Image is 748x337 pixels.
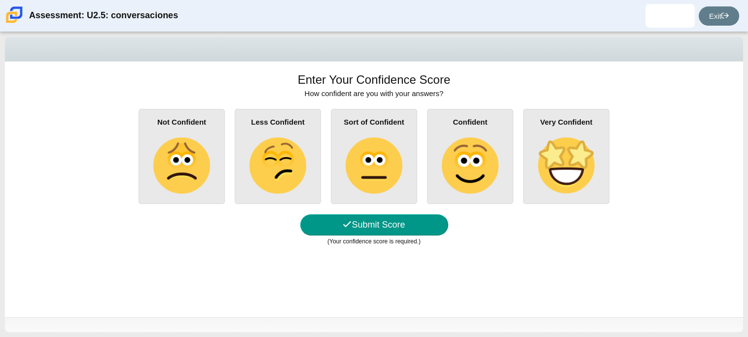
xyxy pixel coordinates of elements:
[540,118,593,126] b: Very Confident
[327,238,421,245] small: (Your confidence score is required.)
[29,4,178,28] div: Assessment: U2.5: conversaciones
[300,214,448,236] button: Submit Score
[453,118,488,126] b: Confident
[298,71,451,88] h1: Enter Your Confidence Score
[662,8,678,24] img: yazmin.delgado.gTGdMF
[344,118,404,126] b: Sort of Confident
[305,89,444,98] span: How confident are you with your answers?
[153,137,210,194] img: slightly-frowning-face.png
[538,137,594,194] img: star-struck-face.png
[251,118,304,126] b: Less Confident
[4,18,25,27] a: Carmen School of Science & Technology
[4,4,25,25] img: Carmen School of Science & Technology
[249,137,306,194] img: confused-face.png
[157,118,206,126] b: Not Confident
[699,6,739,26] a: Exit
[442,137,498,194] img: slightly-smiling-face.png
[346,137,402,194] img: neutral-face.png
